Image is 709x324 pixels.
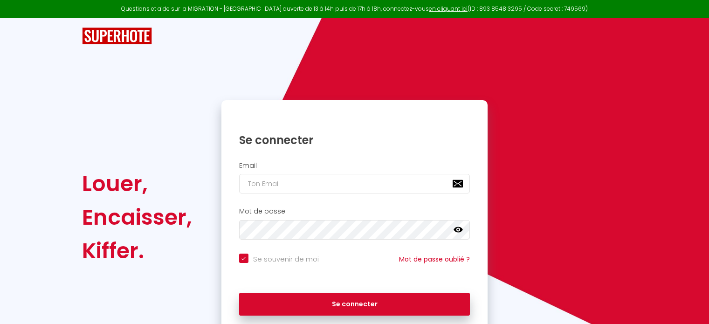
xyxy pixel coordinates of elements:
[82,167,192,200] div: Louer,
[429,5,468,13] a: en cliquant ici
[82,234,192,268] div: Kiffer.
[82,28,152,45] img: SuperHote logo
[239,133,470,147] h1: Se connecter
[239,162,470,170] h2: Email
[82,200,192,234] div: Encaisser,
[399,255,470,264] a: Mot de passe oublié ?
[239,207,470,215] h2: Mot de passe
[239,174,470,193] input: Ton Email
[239,293,470,316] button: Se connecter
